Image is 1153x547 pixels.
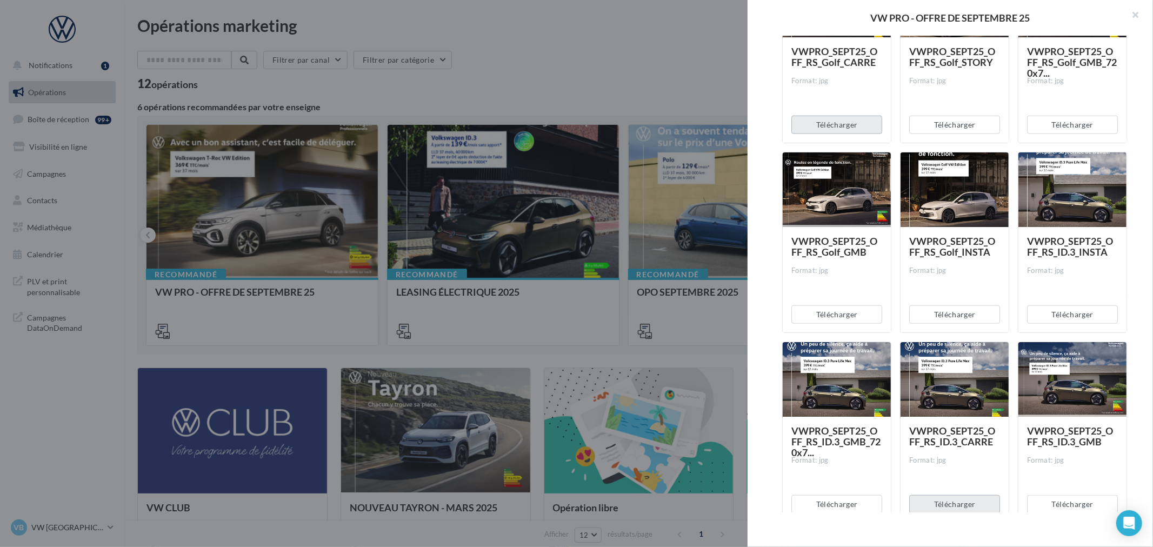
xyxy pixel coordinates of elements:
div: Format: jpg [1027,456,1118,465]
div: Format: jpg [791,76,882,86]
button: Télécharger [791,305,882,324]
span: VWPRO_SEPT25_OFF_RS_ID.3_INSTA [1027,235,1113,258]
button: Télécharger [791,116,882,134]
button: Télécharger [791,495,882,513]
div: Format: jpg [791,266,882,276]
div: Format: jpg [1027,266,1118,276]
span: VWPRO_SEPT25_OFF_RS_Golf_GMB [791,235,877,258]
span: VWPRO_SEPT25_OFF_RS_ID.3_GMB_720x7... [791,425,881,458]
div: Format: jpg [909,456,1000,465]
span: VWPRO_SEPT25_OFF_RS_Golf_INSTA [909,235,995,258]
div: Format: jpg [909,76,1000,86]
div: Format: jpg [909,266,1000,276]
div: Format: jpg [791,456,882,465]
span: VWPRO_SEPT25_OFF_RS_ID.3_GMB [1027,425,1113,448]
span: VWPRO_SEPT25_OFF_RS_ID.3_CARRE [909,425,995,448]
button: Télécharger [909,116,1000,134]
button: Télécharger [909,305,1000,324]
span: VWPRO_SEPT25_OFF_RS_Golf_GMB_720x7... [1027,45,1117,79]
div: Open Intercom Messenger [1116,510,1142,536]
span: VWPRO_SEPT25_OFF_RS_Golf_STORY [909,45,995,68]
div: Format: jpg [1027,76,1118,86]
div: VW PRO - OFFRE DE SEPTEMBRE 25 [765,13,1136,23]
span: VWPRO_SEPT25_OFF_RS_Golf_CARRE [791,45,877,68]
button: Télécharger [909,495,1000,513]
button: Télécharger [1027,495,1118,513]
button: Télécharger [1027,305,1118,324]
button: Télécharger [1027,116,1118,134]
